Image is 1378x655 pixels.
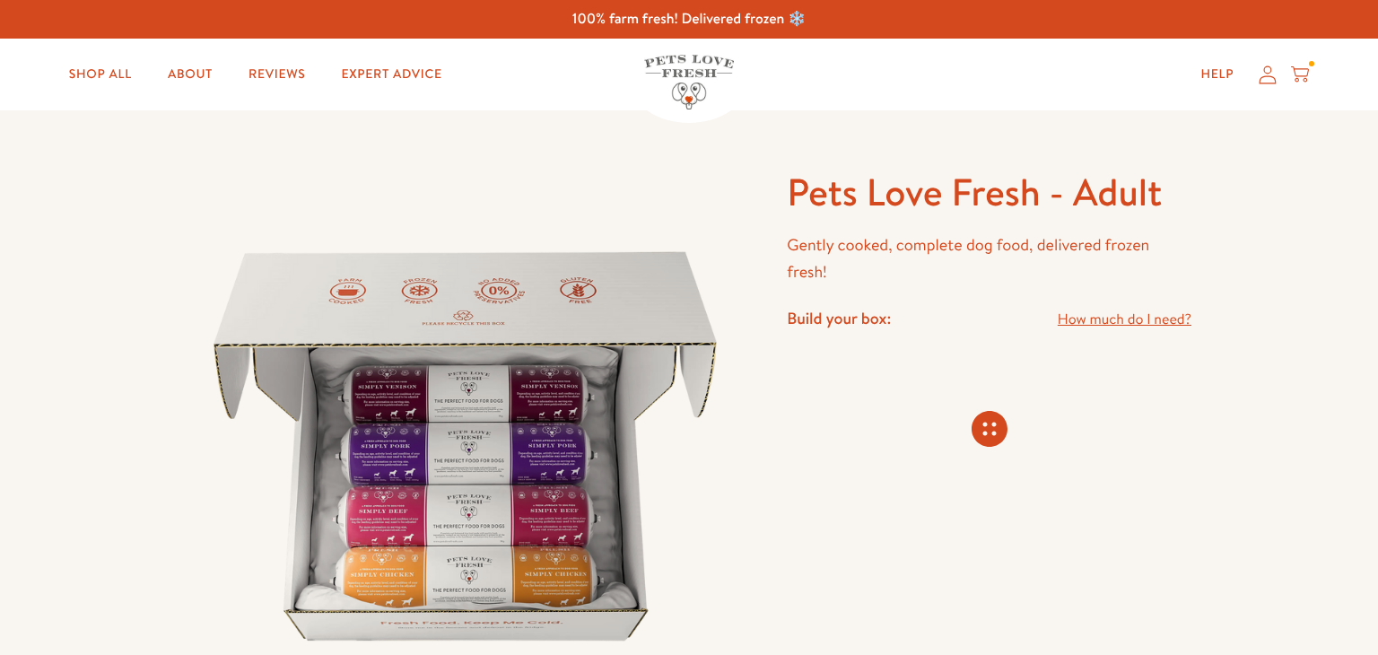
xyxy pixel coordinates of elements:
a: About [153,57,227,92]
a: How much do I need? [1058,308,1191,332]
a: Shop All [55,57,146,92]
a: Reviews [234,57,319,92]
a: Expert Advice [327,57,457,92]
a: Help [1186,57,1248,92]
p: Gently cooked, complete dog food, delivered frozen fresh! [787,231,1191,286]
img: Pets Love Fresh [644,55,734,109]
h1: Pets Love Fresh - Adult [787,168,1191,217]
svg: Connecting store [972,411,1007,447]
h4: Build your box: [787,308,891,328]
